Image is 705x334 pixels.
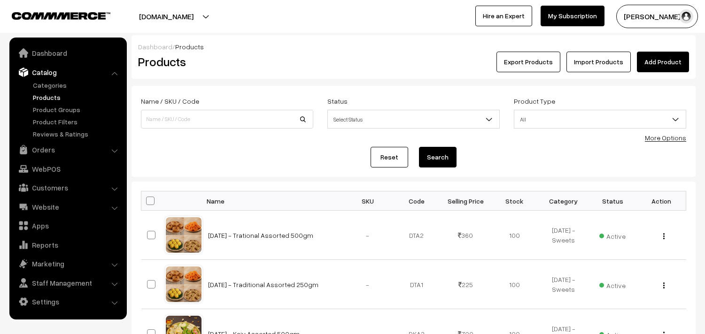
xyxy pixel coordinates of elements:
[496,52,560,72] button: Export Products
[141,96,199,106] label: Name / SKU / Code
[588,191,637,211] th: Status
[490,260,539,309] td: 100
[514,110,686,129] span: All
[539,191,588,211] th: Category
[327,96,348,106] label: Status
[12,198,124,215] a: Website
[392,260,441,309] td: DTA1
[12,64,124,81] a: Catalog
[490,211,539,260] td: 100
[12,236,124,253] a: Reports
[441,211,490,260] td: 360
[12,293,124,310] a: Settings
[419,147,457,167] button: Search
[12,217,124,234] a: Apps
[566,52,631,72] a: Import Products
[441,260,490,309] td: 225
[202,191,343,211] th: Name
[541,6,604,26] a: My Subscription
[12,45,124,61] a: Dashboard
[599,278,626,290] span: Active
[31,92,124,102] a: Products
[138,54,312,69] h2: Products
[490,191,539,211] th: Stock
[141,110,313,129] input: Name / SKU / Code
[637,191,686,211] th: Action
[663,233,665,239] img: Menu
[343,211,392,260] td: -
[599,229,626,241] span: Active
[514,111,686,128] span: All
[327,110,500,129] span: Select Status
[343,260,392,309] td: -
[12,160,124,177] a: WebPOS
[31,117,124,127] a: Product Filters
[616,5,698,28] button: [PERSON_NAME] s…
[392,191,441,211] th: Code
[175,43,204,51] span: Products
[679,9,693,23] img: user
[371,147,408,167] a: Reset
[12,274,124,291] a: Staff Management
[343,191,392,211] th: SKU
[392,211,441,260] td: DTA2
[31,129,124,139] a: Reviews & Ratings
[475,6,532,26] a: Hire an Expert
[208,281,318,288] a: [DATE] - Traditional Assorted 250gm
[663,282,665,288] img: Menu
[12,255,124,272] a: Marketing
[539,260,588,309] td: [DATE] - Sweets
[441,191,490,211] th: Selling Price
[138,42,689,52] div: /
[106,5,226,28] button: [DOMAIN_NAME]
[645,134,686,142] a: More Options
[539,211,588,260] td: [DATE] - Sweets
[328,111,499,128] span: Select Status
[138,43,172,51] a: Dashboard
[12,12,110,19] img: COMMMERCE
[31,105,124,114] a: Product Groups
[208,231,313,239] a: [DATE] - Trational Assorted 500gm
[514,96,555,106] label: Product Type
[12,141,124,158] a: Orders
[31,80,124,90] a: Categories
[12,179,124,196] a: Customers
[12,9,94,21] a: COMMMERCE
[637,52,689,72] a: Add Product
